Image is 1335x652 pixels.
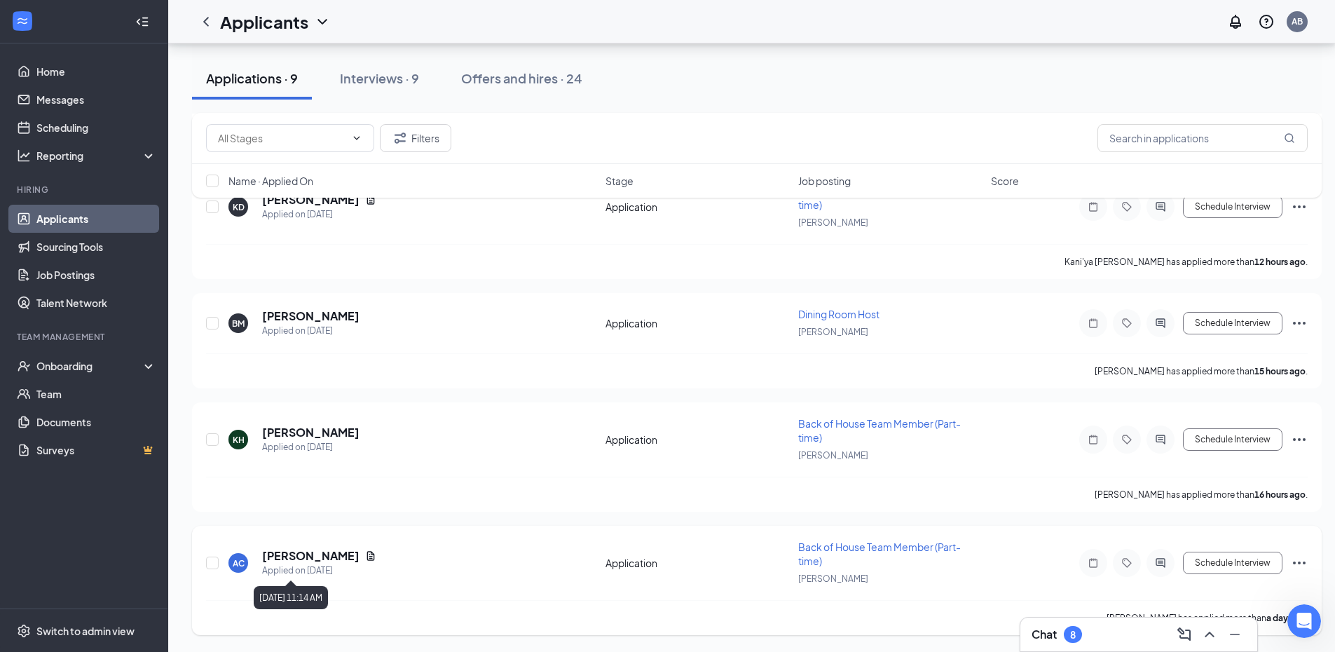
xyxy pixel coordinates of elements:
div: Applied on [DATE] [262,564,376,578]
a: Home [36,57,156,86]
a: Videos _ L...t 2025.mp4 [22,134,219,149]
span: Back of House Team Member (Part-time) [798,417,961,444]
input: All Stages [218,130,345,146]
div: Hi [PERSON_NAME], I created a short video showing you how to change [PERSON_NAME]'s availability.... [11,64,230,158]
svg: Analysis [17,149,31,163]
p: [PERSON_NAME] has applied more than . [1095,489,1308,501]
svg: Ellipses [1291,315,1308,332]
input: Search in applications [1097,124,1308,152]
button: Send a message… [240,454,263,476]
svg: Notifications [1227,13,1244,30]
svg: ActiveChat [1152,318,1169,329]
h1: Applicants [220,10,308,34]
div: Application [605,556,790,570]
button: Schedule Interview [1183,428,1282,451]
svg: ChevronDown [314,13,331,30]
div: Application [605,433,790,447]
button: go back [9,6,36,32]
svg: MagnifyingGlass [1284,133,1295,144]
div: 8 [1070,629,1076,641]
svg: Note [1085,557,1102,569]
div: Applied on [DATE] [262,440,360,454]
span: Stage [605,174,634,188]
svg: QuestionInfo [1258,13,1275,30]
button: Home [219,6,246,32]
svg: UserCheck [17,359,31,373]
a: Talent Network [36,289,156,317]
svg: ChevronUp [1201,626,1218,643]
div: Reporting [36,149,157,163]
button: Gif picker [44,459,55,470]
svg: Tag [1118,318,1135,329]
a: Sourcing Tools [36,233,156,261]
span: Job posting [798,174,851,188]
button: ChevronUp [1198,623,1221,646]
div: Just let me know if you have any questions. Thank you.😊 [11,407,230,451]
div: BM [232,318,245,330]
svg: Note [1085,318,1102,329]
h5: [PERSON_NAME] [262,548,360,564]
span: Score [991,174,1019,188]
svg: ActiveChat [1152,557,1169,569]
a: SurveysCrown [36,436,156,464]
span: Name · Applied On [228,174,313,188]
svg: Filter [392,130,409,147]
svg: Ellipses [1291,431,1308,448]
div: Close [246,6,271,31]
div: Application [605,316,790,330]
a: Scheduling inquiry [71,48,209,77]
button: ComposeMessage [1173,623,1196,646]
h5: [PERSON_NAME] [262,308,360,324]
div: Applications · 9 [206,69,298,87]
div: Applied on [DATE] [262,208,376,222]
img: Profile image for Hazel [40,8,62,30]
svg: Minimize [1226,626,1243,643]
b: 12 hours ago [1254,257,1306,267]
div: Switch to admin view [36,624,135,638]
svg: Collapse [135,15,149,29]
div: Hazel says… [11,407,269,452]
div: Hazel says… [11,159,269,361]
a: Documents [36,408,156,436]
svg: ChevronLeft [198,13,214,30]
b: a day ago [1266,613,1306,623]
button: Upload attachment [67,459,78,470]
svg: ComposeMessage [1176,626,1193,643]
div: Then you can schedule again another availability for [PERSON_NAME]. 😊 [22,369,219,397]
a: Team [36,380,156,408]
div: Videos _ L...t 2025.mp4 [36,135,152,149]
p: [PERSON_NAME] has applied more than . [1095,365,1308,377]
svg: Note [1085,434,1102,445]
div: Interviews · 9 [340,69,419,87]
a: Scheduling [36,114,156,142]
b: 16 hours ago [1254,489,1306,500]
div: [DATE] 11:14 AM [254,586,328,609]
p: [PERSON_NAME] has applied more than . [1107,612,1308,624]
p: Kani'ya [PERSON_NAME] has applied more than . [1064,256,1308,268]
div: Then after rescheduling the applicants you can also delete her availabilities by clicking the dro... [11,159,230,360]
div: Onboarding [36,359,144,373]
div: Team Management [17,331,153,343]
div: Hazel says… [11,361,269,407]
svg: Settings [17,624,31,638]
div: Just let me know if you have any questions. Thank you.😊 [22,415,219,442]
div: Then after rescheduling the applicants you can also delete her availabilities by clicking the dro... [22,168,219,236]
div: AB [1292,15,1303,27]
svg: Ellipses [1291,555,1308,571]
span: Scheduling inquiry [101,57,197,68]
span: [PERSON_NAME] [798,327,868,337]
span: [PERSON_NAME] [798,217,868,228]
button: Minimize [1224,623,1246,646]
span: Back of House Team Member (Part-time) [798,541,961,567]
div: Offers and hires · 24 [461,69,582,87]
svg: ActiveChat [1152,434,1169,445]
div: AC [233,557,245,569]
svg: ChevronDown [351,133,362,144]
a: Job Postings [36,261,156,289]
button: Schedule Interview [1183,312,1282,334]
div: Hazel says… [11,64,269,159]
svg: Tag [1118,434,1135,445]
svg: WorkstreamLogo [15,14,29,28]
svg: Tag [1118,557,1135,569]
p: Active 14h ago [68,18,136,32]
